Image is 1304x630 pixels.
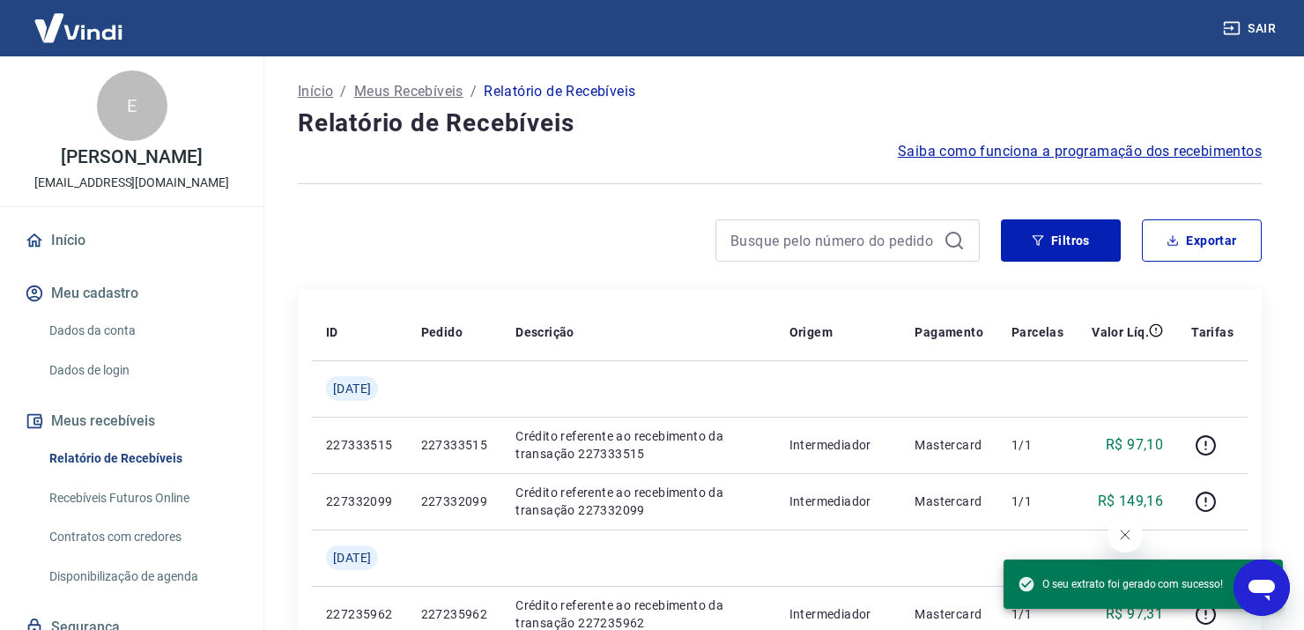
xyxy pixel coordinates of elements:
[421,493,488,510] p: 227332099
[333,549,371,567] span: [DATE]
[1106,604,1163,625] p: R$ 97,31
[515,427,760,463] p: Crédito referente ao recebimento da transação 227333515
[61,148,202,167] p: [PERSON_NAME]
[789,436,887,454] p: Intermediador
[515,323,574,341] p: Descrição
[789,493,887,510] p: Intermediador
[11,12,148,26] span: Olá! Precisa de ajuda?
[340,81,346,102] p: /
[42,313,242,349] a: Dados da conta
[21,221,242,260] a: Início
[421,323,463,341] p: Pedido
[1011,436,1063,454] p: 1/1
[34,174,229,192] p: [EMAIL_ADDRESS][DOMAIN_NAME]
[898,141,1262,162] a: Saiba como funciona a programação dos recebimentos
[915,323,983,341] p: Pagamento
[42,519,242,555] a: Contratos com credores
[298,106,1262,141] h4: Relatório de Recebíveis
[1001,219,1121,262] button: Filtros
[484,81,635,102] p: Relatório de Recebíveis
[915,436,983,454] p: Mastercard
[915,605,983,623] p: Mastercard
[421,436,488,454] p: 227333515
[326,493,393,510] p: 227332099
[354,81,463,102] a: Meus Recebíveis
[298,81,333,102] a: Início
[326,323,338,341] p: ID
[915,493,983,510] p: Mastercard
[42,559,242,595] a: Disponibilização de agenda
[1106,434,1163,456] p: R$ 97,10
[1191,323,1234,341] p: Tarifas
[21,274,242,313] button: Meu cadastro
[730,227,937,254] input: Busque pelo número do pedido
[470,81,477,102] p: /
[789,323,833,341] p: Origem
[1011,605,1063,623] p: 1/1
[326,605,393,623] p: 227235962
[1098,491,1164,512] p: R$ 149,16
[326,436,393,454] p: 227333515
[789,605,887,623] p: Intermediador
[333,380,371,397] span: [DATE]
[21,402,242,441] button: Meus recebíveis
[1142,219,1262,262] button: Exportar
[42,441,242,477] a: Relatório de Recebíveis
[1234,560,1290,616] iframe: Botão para abrir a janela de mensagens
[421,605,488,623] p: 227235962
[42,480,242,516] a: Recebíveis Futuros Online
[97,70,167,141] div: E
[1011,323,1063,341] p: Parcelas
[515,484,760,519] p: Crédito referente ao recebimento da transação 227332099
[1018,575,1223,593] span: O seu extrato foi gerado com sucesso!
[1092,323,1149,341] p: Valor Líq.
[1011,493,1063,510] p: 1/1
[21,1,136,55] img: Vindi
[42,352,242,389] a: Dados de login
[1108,517,1143,552] iframe: Fechar mensagem
[1219,12,1283,45] button: Sair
